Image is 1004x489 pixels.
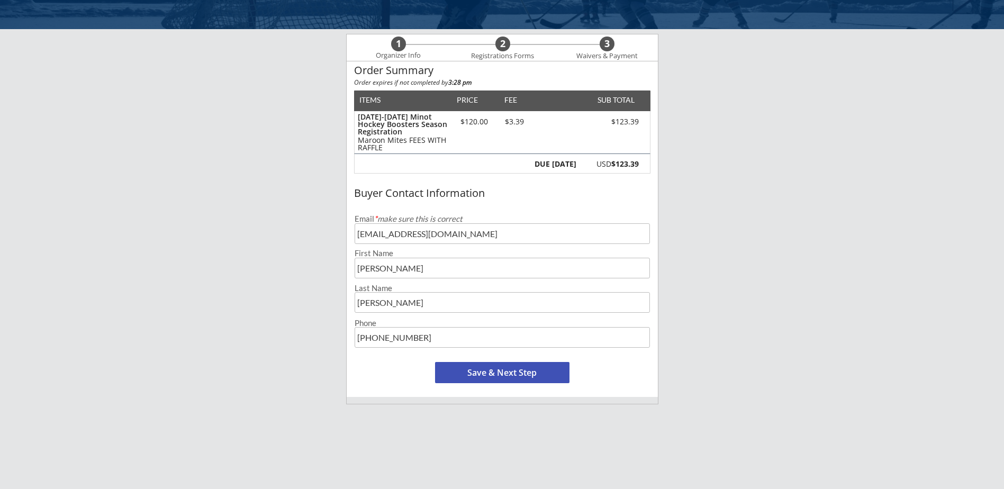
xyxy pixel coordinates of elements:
[354,65,650,76] div: Order Summary
[355,284,650,292] div: Last Name
[452,96,483,104] div: PRICE
[358,137,447,151] div: Maroon Mites FEES WITH RAFFLE
[497,118,532,125] div: $3.39
[391,38,406,50] div: 1
[452,118,497,125] div: $120.00
[497,96,524,104] div: FEE
[359,96,397,104] div: ITEMS
[374,214,463,223] em: make sure this is correct
[354,187,650,199] div: Buyer Contact Information
[593,96,635,104] div: SUB TOTAL
[600,38,614,50] div: 3
[532,160,576,168] div: DUE [DATE]
[355,215,650,223] div: Email
[571,52,644,60] div: Waivers & Payment
[582,160,639,168] div: USD
[435,362,569,383] button: Save & Next Step
[355,249,650,257] div: First Name
[448,78,472,87] strong: 3:28 pm
[355,319,650,327] div: Phone
[466,52,539,60] div: Registrations Forms
[579,118,639,125] div: $123.39
[495,38,510,50] div: 2
[358,113,447,135] div: [DATE]-[DATE] Minot Hockey Boosters Season Registration
[369,51,428,60] div: Organizer Info
[611,159,639,169] strong: $123.39
[354,79,650,86] div: Order expires if not completed by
